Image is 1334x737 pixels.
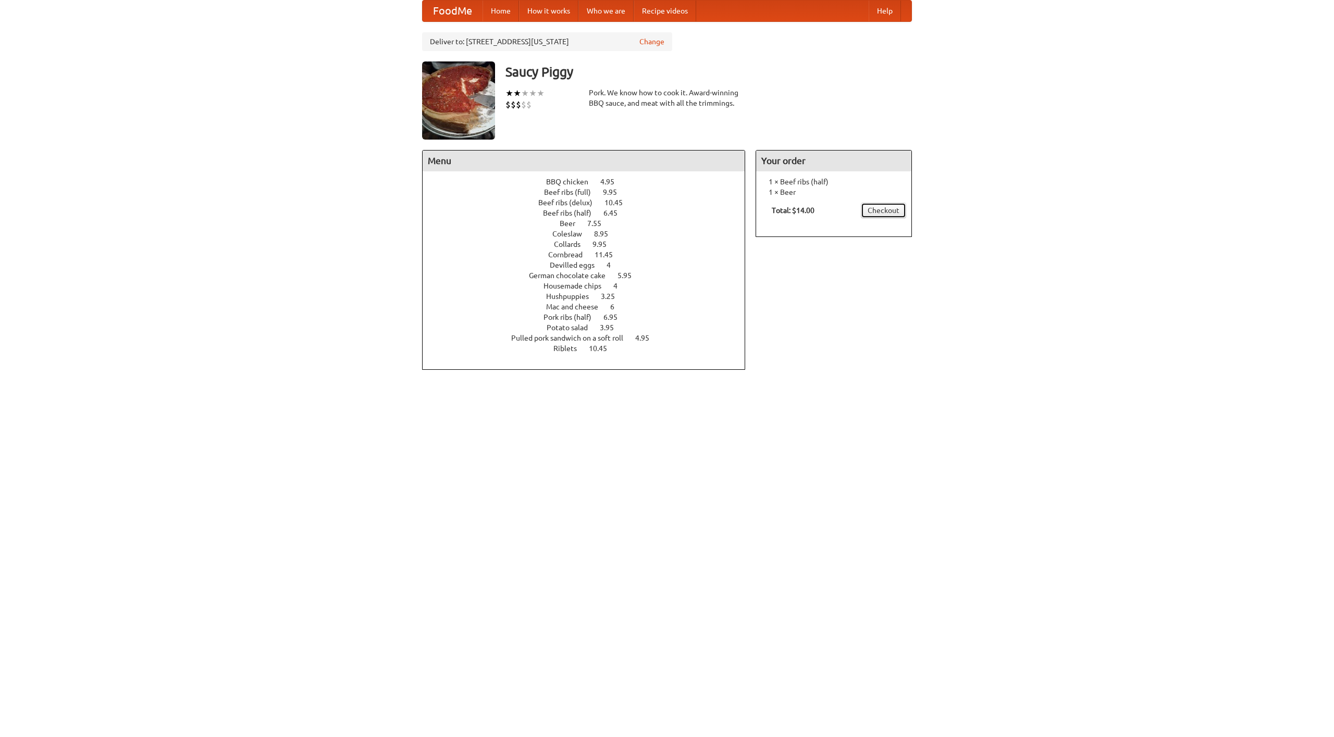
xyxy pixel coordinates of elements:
h4: Menu [423,151,745,171]
a: Change [639,36,664,47]
span: 3.95 [600,323,624,332]
span: Coleslaw [552,230,592,238]
a: Mac and cheese 6 [546,303,634,311]
a: Checkout [861,203,906,218]
span: Beef ribs (delux) [538,198,603,207]
li: ★ [513,88,521,99]
span: Hushpuppies [546,292,599,301]
span: 7.55 [587,219,612,228]
a: Collards 9.95 [554,240,626,248]
li: $ [526,99,532,110]
span: BBQ chicken [546,178,599,186]
span: 6.45 [603,209,628,217]
a: Beef ribs (delux) 10.45 [538,198,642,207]
span: Beef ribs (full) [544,188,601,196]
li: 1 × Beer [761,187,906,197]
span: 5.95 [617,271,642,280]
li: $ [505,99,511,110]
span: 8.95 [594,230,619,238]
span: 3.25 [601,292,625,301]
a: Potato salad 3.95 [547,323,633,332]
li: $ [511,99,516,110]
span: 11.45 [595,251,623,259]
span: Potato salad [547,323,598,332]
span: 4.95 [600,178,625,186]
a: Home [483,1,519,21]
li: ★ [537,88,545,99]
a: How it works [519,1,578,21]
a: Beef ribs (full) 9.95 [544,188,636,196]
div: Deliver to: [STREET_ADDRESS][US_STATE] [422,32,672,51]
img: angular.jpg [422,61,495,140]
span: Devilled eggs [550,261,605,269]
span: German chocolate cake [529,271,616,280]
a: FoodMe [423,1,483,21]
a: Pork ribs (half) 6.95 [544,313,637,321]
span: Housemade chips [544,282,612,290]
span: 6 [610,303,625,311]
a: Who we are [578,1,634,21]
a: German chocolate cake 5.95 [529,271,651,280]
li: $ [521,99,526,110]
li: ★ [521,88,529,99]
li: $ [516,99,521,110]
a: Devilled eggs 4 [550,261,630,269]
span: 10.45 [604,198,633,207]
a: Housemade chips 4 [544,282,637,290]
li: ★ [505,88,513,99]
span: Riblets [553,344,587,353]
li: 1 × Beef ribs (half) [761,177,906,187]
a: Hushpuppies 3.25 [546,292,634,301]
a: Beer 7.55 [560,219,621,228]
h4: Your order [756,151,911,171]
span: 4 [607,261,621,269]
span: 4 [613,282,628,290]
b: Total: $14.00 [772,206,814,215]
span: Beef ribs (half) [543,209,602,217]
a: Help [869,1,901,21]
a: Riblets 10.45 [553,344,626,353]
span: Pulled pork sandwich on a soft roll [511,334,634,342]
div: Pork. We know how to cook it. Award-winning BBQ sauce, and meat with all the trimmings. [589,88,745,108]
span: 4.95 [635,334,660,342]
span: 10.45 [589,344,617,353]
span: Cornbread [548,251,593,259]
li: ★ [529,88,537,99]
span: 9.95 [592,240,617,248]
span: Pork ribs (half) [544,313,602,321]
span: Collards [554,240,591,248]
a: Pulled pork sandwich on a soft roll 4.95 [511,334,669,342]
span: Beer [560,219,586,228]
a: Coleslaw 8.95 [552,230,627,238]
a: Cornbread 11.45 [548,251,632,259]
a: Beef ribs (half) 6.45 [543,209,637,217]
span: Mac and cheese [546,303,609,311]
a: BBQ chicken 4.95 [546,178,634,186]
h3: Saucy Piggy [505,61,912,82]
span: 9.95 [603,188,627,196]
a: Recipe videos [634,1,696,21]
span: 6.95 [603,313,628,321]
